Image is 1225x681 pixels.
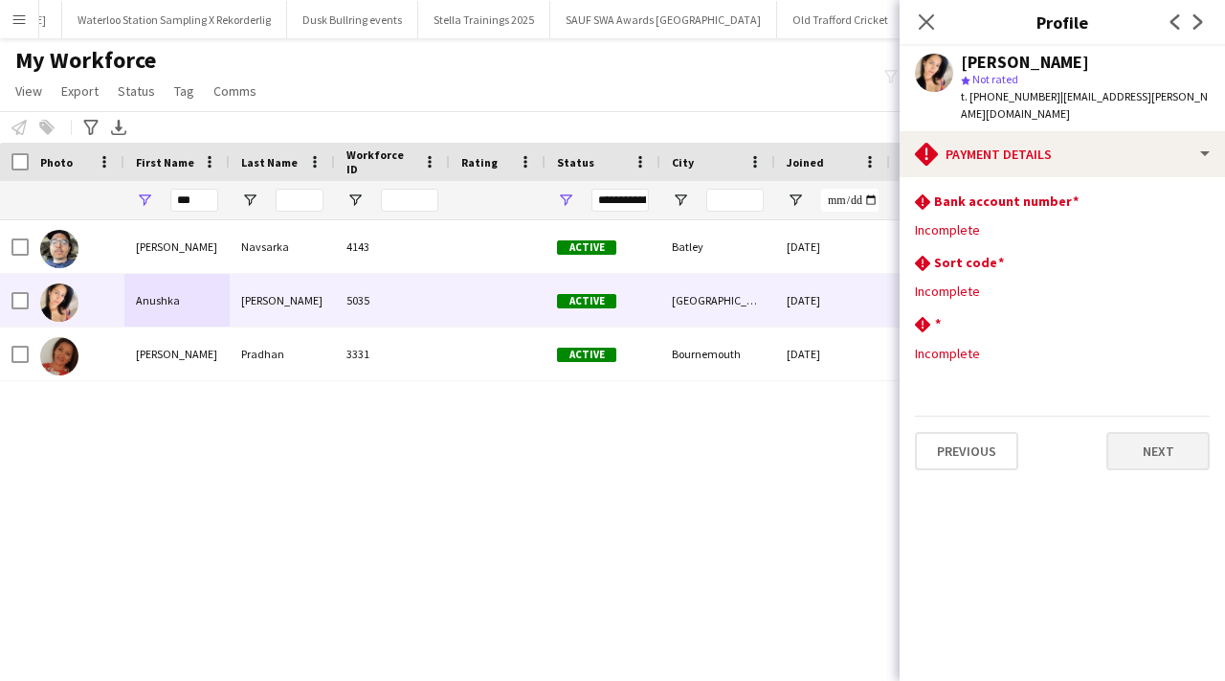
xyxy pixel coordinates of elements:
[557,192,574,209] button: Open Filter Menu
[557,348,616,362] span: Active
[230,328,335,380] div: Pradhan
[777,1,904,38] button: Old Trafford Cricket
[167,79,202,103] a: Tag
[915,345,1210,362] div: Incomplete
[61,82,99,100] span: Export
[961,89,1060,103] span: t. [PHONE_NUMBER]
[206,79,264,103] a: Comms
[136,192,153,209] button: Open Filter Menu
[972,72,1018,86] span: Not rated
[15,46,156,75] span: My Workforce
[110,79,163,103] a: Status
[915,221,1210,238] div: Incomplete
[118,82,155,100] span: Status
[934,254,1004,271] h3: Sort code
[550,1,777,38] button: SAUF SWA Awards [GEOGRAPHIC_DATA]
[557,155,594,170] span: Status
[1106,432,1210,470] button: Next
[418,1,550,38] button: Stella Trainings 2025
[241,155,298,170] span: Last Name
[15,82,42,100] span: View
[787,155,824,170] span: Joined
[230,274,335,327] div: [PERSON_NAME]
[79,116,102,139] app-action-btn: Advanced filters
[900,10,1225,34] h3: Profile
[107,116,130,139] app-action-btn: Export XLSX
[124,328,230,380] div: [PERSON_NAME]
[136,155,194,170] span: First Name
[170,189,218,212] input: First Name Filter Input
[961,54,1089,71] div: [PERSON_NAME]
[287,1,418,38] button: Dusk Bullring events
[241,192,258,209] button: Open Filter Menu
[124,274,230,327] div: Anushka
[706,189,764,212] input: City Filter Input
[775,274,890,327] div: [DATE]
[934,193,1079,210] h3: Bank account number
[276,189,323,212] input: Last Name Filter Input
[40,337,78,375] img: Nanuka Devi Pradhan
[961,89,1208,121] span: | [EMAIL_ADDRESS][PERSON_NAME][DOMAIN_NAME]
[672,155,694,170] span: City
[381,189,438,212] input: Workforce ID Filter Input
[775,220,890,273] div: [DATE]
[821,189,879,212] input: Joined Filter Input
[660,274,775,327] div: [GEOGRAPHIC_DATA]
[915,283,1210,300] div: Incomplete
[915,432,1018,470] button: Previous
[890,328,1005,380] div: 2,038 days
[335,328,450,380] div: 3331
[557,294,616,308] span: Active
[660,220,775,273] div: Batley
[230,220,335,273] div: Navsarka
[775,328,890,380] div: [DATE]
[62,1,287,38] button: Waterloo Station Sampling X Rekorderlig
[461,155,498,170] span: Rating
[124,220,230,273] div: [PERSON_NAME]
[54,79,106,103] a: Export
[8,79,50,103] a: View
[787,192,804,209] button: Open Filter Menu
[174,82,194,100] span: Tag
[335,220,450,273] div: 4143
[213,82,256,100] span: Comms
[40,155,73,170] span: Photo
[40,230,78,268] img: Amanullah Navsarka
[335,274,450,327] div: 5035
[346,148,415,176] span: Workforce ID
[346,192,364,209] button: Open Filter Menu
[900,131,1225,177] div: Payment details
[672,192,689,209] button: Open Filter Menu
[557,240,616,255] span: Active
[890,274,1005,327] div: 31 days
[660,328,775,380] div: Bournemouth
[40,284,78,322] img: Anushka Nechel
